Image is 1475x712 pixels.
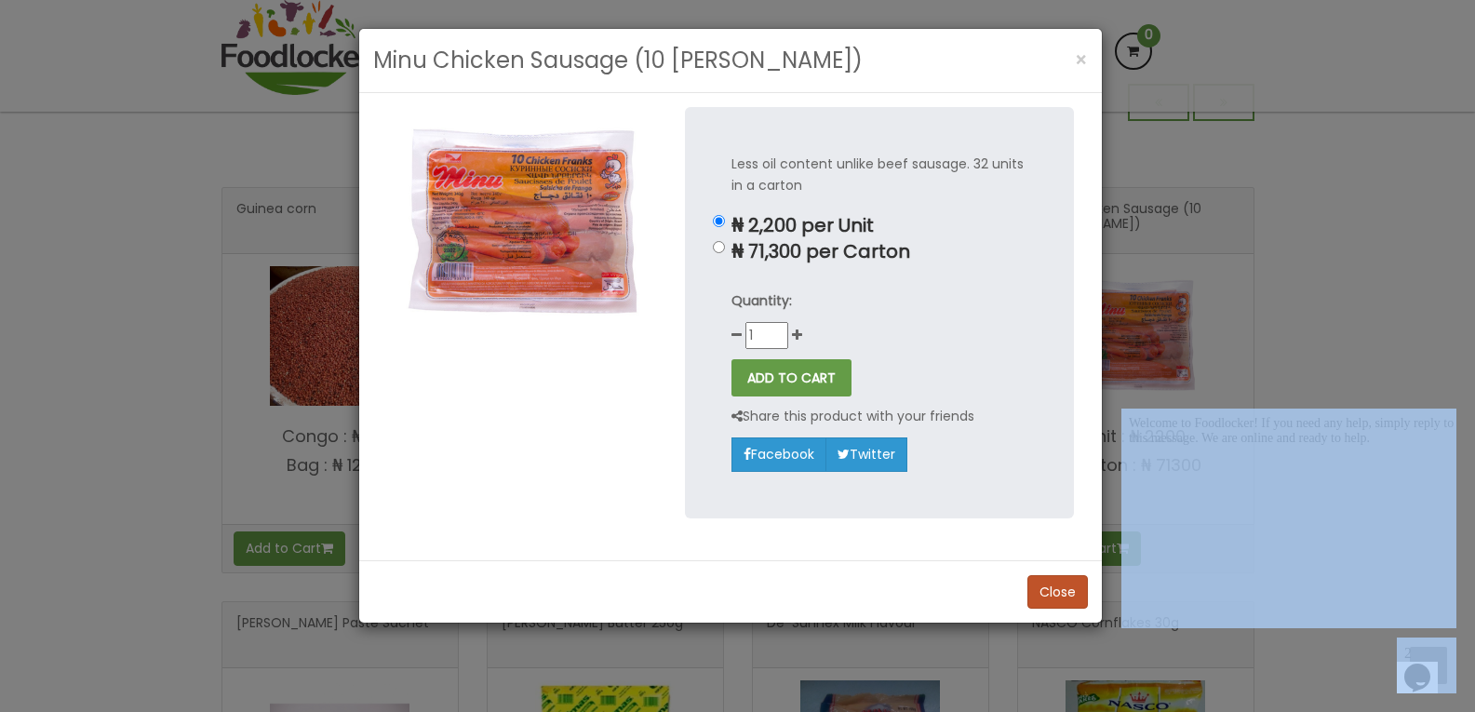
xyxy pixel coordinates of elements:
[731,437,826,471] a: Facebook
[731,241,1027,262] p: ₦ 71,300 per Carton
[1066,41,1097,79] button: Close
[1027,575,1088,609] button: Close
[713,215,725,227] input: ₦ 2,200 per Unit
[731,154,1027,196] p: Less oil content unlike beef sausage. 32 units in a carton
[731,291,792,310] strong: Quantity:
[373,43,863,78] h3: Minu Chicken Sausage (10 [PERSON_NAME])
[7,7,342,37] div: Welcome to Foodlocker! If you need any help, simply reply to this message. We are online and read...
[1397,638,1456,693] iframe: chat widget
[713,241,725,253] input: ₦ 71,300 per Carton
[731,406,974,427] p: Share this product with your friends
[1121,409,1456,628] iframe: chat widget
[825,437,907,471] a: Twitter
[7,7,332,36] span: Welcome to Foodlocker! If you need any help, simply reply to this message. We are online and read...
[731,359,851,396] button: ADD TO CART
[731,215,1027,236] p: ₦ 2,200 per Unit
[1075,47,1088,74] span: ×
[387,107,657,338] img: Minu Chicken Sausage (10 franks)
